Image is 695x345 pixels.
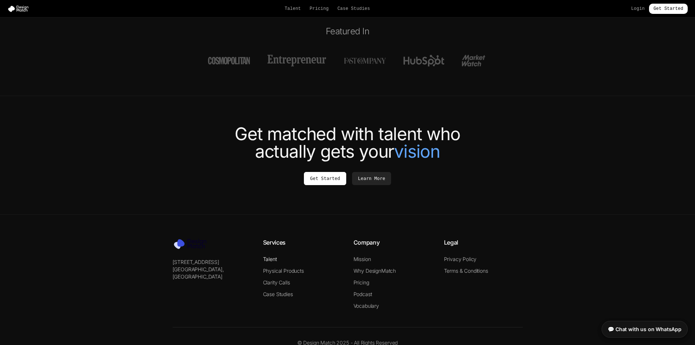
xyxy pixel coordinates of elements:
h4: Company [354,238,432,247]
a: Get Started [304,172,346,185]
p: [GEOGRAPHIC_DATA], [GEOGRAPHIC_DATA] [173,266,251,280]
a: Podcast [354,291,372,297]
h4: Services [263,238,342,247]
a: Privacy Policy [444,256,477,262]
a: Case Studies [337,6,370,12]
h2: Get matched with talent who actually gets your [143,125,552,160]
a: Talent [263,256,277,262]
img: Featured Logo 2 [267,55,326,66]
img: Design Match [7,5,32,12]
a: Talent [285,6,301,12]
img: Featured Logo 4 [404,55,444,66]
a: Why DesignMatch [354,268,396,274]
h4: Legal [444,238,523,247]
img: Design Match [173,238,213,250]
a: Vocabulary [354,303,379,309]
a: Pricing [354,279,369,285]
span: vision [394,143,440,160]
img: Featured Logo 3 [344,55,386,66]
a: 💬 Chat with us on WhatsApp [602,321,688,338]
a: Clarity Calls [263,279,290,285]
a: Get Started [649,4,688,14]
a: Login [631,6,645,12]
img: Featured Logo 1 [208,55,250,66]
a: Case Studies [263,291,293,297]
a: Learn More [352,172,391,185]
a: Mission [354,256,371,262]
p: [STREET_ADDRESS] [173,258,251,266]
a: Pricing [310,6,329,12]
h2: Featured In [143,26,552,37]
a: Terms & Conditions [444,268,488,274]
a: Physical Products [263,268,304,274]
img: Featured Logo 5 [462,55,487,66]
